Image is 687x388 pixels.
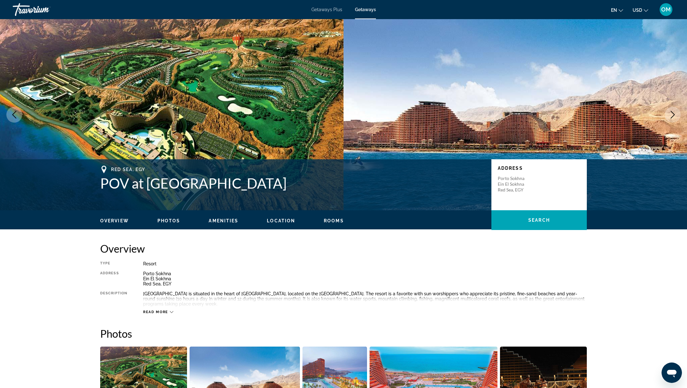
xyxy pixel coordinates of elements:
[665,107,681,123] button: Next image
[633,5,648,15] button: Change currency
[143,310,173,314] button: Read more
[658,3,674,16] button: User Menu
[661,6,671,13] span: OM
[143,291,587,306] div: [GEOGRAPHIC_DATA] is situated in the heart of [GEOGRAPHIC_DATA], located on the [GEOGRAPHIC_DATA]...
[528,218,550,223] span: Search
[498,166,580,171] p: Address
[143,310,168,314] span: Read more
[311,7,342,12] a: Getaways Plus
[324,218,344,224] button: Rooms
[209,218,238,224] button: Amenities
[100,261,127,266] div: Type
[100,218,129,224] button: Overview
[100,327,587,340] h2: Photos
[157,218,180,224] button: Photos
[498,176,549,193] p: Porto Sokhna Ein El Sokhna Red Sea, EGY
[611,8,617,13] span: en
[100,271,127,286] div: Address
[100,291,127,306] div: Description
[143,271,587,286] div: Porto Sokhna Ein El Sokhna Red Sea, EGY
[491,210,587,230] button: Search
[100,175,485,191] h1: POV at [GEOGRAPHIC_DATA]
[143,261,587,266] div: Resort
[6,107,22,123] button: Previous image
[13,1,76,18] a: Travorium
[111,167,145,172] span: Red Sea, EGY
[633,8,642,13] span: USD
[267,218,295,224] button: Location
[355,7,376,12] a: Getaways
[611,5,623,15] button: Change language
[100,242,587,255] h2: Overview
[662,363,682,383] iframe: Кнопка запуска окна обмена сообщениями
